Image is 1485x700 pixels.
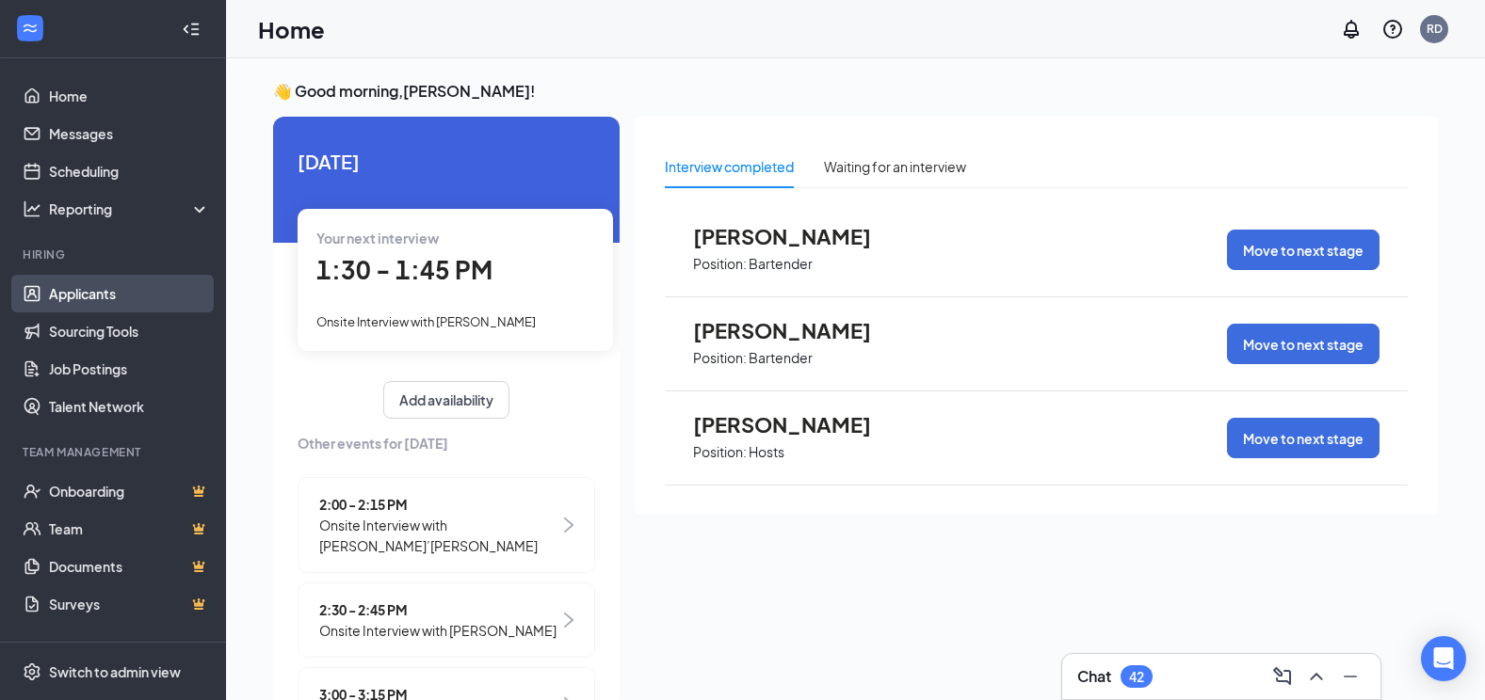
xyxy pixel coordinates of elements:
[1339,665,1362,688] svg: Minimize
[1381,18,1404,40] svg: QuestionInfo
[749,349,813,367] p: Bartender
[1301,661,1332,692] button: ChevronUp
[319,620,557,641] span: Onsite Interview with [PERSON_NAME]
[1427,21,1443,37] div: RD
[316,254,492,285] span: 1:30 - 1:45 PM
[49,77,210,115] a: Home
[49,662,181,681] div: Switch to admin view
[49,152,210,190] a: Scheduling
[23,247,206,262] div: Hiring
[749,443,784,461] p: Hosts
[693,224,900,248] span: [PERSON_NAME]
[693,318,900,342] span: [PERSON_NAME]
[749,255,813,273] p: Bartender
[1421,636,1466,681] div: Open Intercom Messenger
[21,19,40,38] svg: WorkstreamLogo
[824,156,966,177] div: Waiting for an interview
[23,444,206,460] div: Team Management
[319,599,557,620] span: 2:30 - 2:45 PM
[49,510,210,548] a: TeamCrown
[49,275,210,312] a: Applicants
[1227,324,1380,364] button: Move to next stage
[49,350,210,388] a: Job Postings
[1305,665,1328,688] svg: ChevronUp
[49,585,210,623] a: SurveysCrown
[49,388,210,425] a: Talent Network
[298,147,595,176] span: [DATE]
[693,255,747,273] p: Position:
[693,412,900,437] span: [PERSON_NAME]
[383,381,509,419] button: Add availability
[49,312,210,350] a: Sourcing Tools
[1227,230,1380,270] button: Move to next stage
[298,433,595,453] span: Other events for [DATE]
[665,156,794,177] div: Interview completed
[49,548,210,585] a: DocumentsCrown
[23,662,41,681] svg: Settings
[693,443,747,461] p: Position:
[273,81,1438,102] h3: 👋 Good morning, [PERSON_NAME] !
[1129,669,1144,685] div: 42
[23,199,41,218] svg: Analysis
[1271,665,1294,688] svg: ComposeMessage
[316,230,439,247] span: Your next interview
[49,199,211,218] div: Reporting
[693,349,747,367] p: Position:
[316,314,536,329] span: Onsite Interview with [PERSON_NAME]
[1340,18,1363,40] svg: Notifications
[319,515,559,556] span: Onsite Interview with [PERSON_NAME]’[PERSON_NAME]
[49,115,210,152] a: Messages
[1077,666,1111,687] h3: Chat
[49,472,210,510] a: OnboardingCrown
[1335,661,1365,692] button: Minimize
[1267,661,1298,692] button: ComposeMessage
[258,13,325,45] h1: Home
[182,20,201,39] svg: Collapse
[319,494,559,515] span: 2:00 - 2:15 PM
[1227,418,1380,458] button: Move to next stage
